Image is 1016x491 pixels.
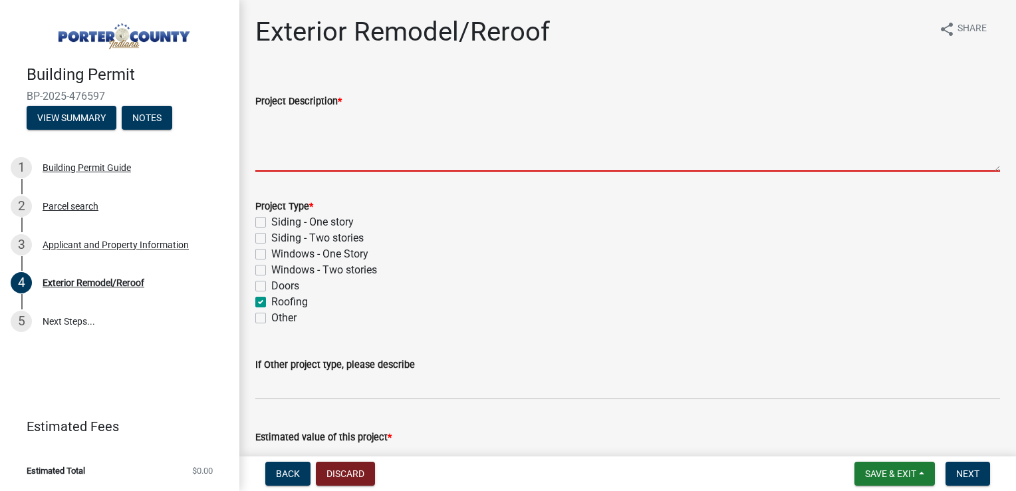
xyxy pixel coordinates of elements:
label: Estimated value of this project [255,433,392,442]
div: 1 [11,157,32,178]
label: Project Description [255,97,342,106]
label: Roofing [271,294,308,310]
button: shareShare [928,16,997,42]
span: BP-2025-476597 [27,90,213,102]
div: 5 [11,311,32,332]
div: 4 [11,272,32,293]
div: Exterior Remodel/Reroof [43,278,144,287]
div: 3 [11,234,32,255]
wm-modal-confirm: Summary [27,113,116,124]
span: $0.00 [192,466,213,475]
div: Applicant and Property Information [43,240,189,249]
button: View Summary [27,106,116,130]
div: 2 [11,196,32,217]
i: share [939,21,955,37]
div: Building Permit Guide [43,163,131,172]
span: Share [957,21,987,37]
label: Project Type [255,202,313,212]
label: Windows - Two stories [271,262,377,278]
label: Doors [271,278,299,294]
button: Back [265,462,311,486]
span: Save & Exit [865,468,916,479]
span: Back [276,468,300,479]
button: Notes [122,106,172,130]
img: Porter County, Indiana [27,14,218,51]
span: Estimated Total [27,466,85,475]
button: Save & Exit [854,462,935,486]
h1: Exterior Remodel/Reroof [255,16,550,48]
h4: Building Permit [27,65,229,84]
label: Siding - One story [271,214,354,230]
label: Windows - One Story [271,246,368,262]
span: Next [956,468,979,479]
div: Parcel search [43,202,98,211]
a: Estimated Fees [11,413,218,440]
button: Discard [316,462,375,486]
wm-modal-confirm: Notes [122,113,172,124]
label: Other [271,310,297,326]
label: Siding - Two stories [271,230,364,246]
label: If Other project type, please describe [255,361,415,370]
button: Next [946,462,990,486]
